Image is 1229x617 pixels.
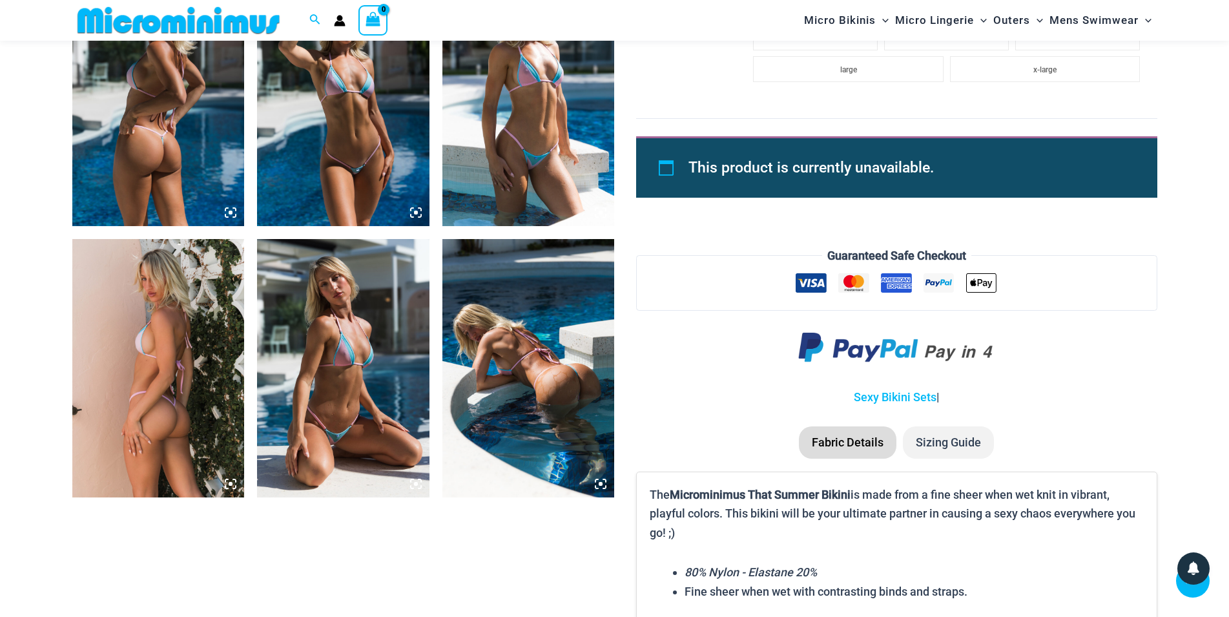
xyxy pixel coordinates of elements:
img: MM SHOP LOGO FLAT [72,6,285,35]
a: Sexy Bikini Sets [854,390,936,404]
img: That Summer Dawn 3063 Tri Top 4303 Micro [257,239,429,497]
li: Fine sheer when wet with contrasting binds and straps. [685,582,1143,601]
span: x-large [1033,65,1057,74]
li: Fabric Details [799,426,896,459]
span: large [840,65,857,74]
img: That Summer Dawn 3063 Tri Top 4303 Micro [72,239,245,497]
span: Menu Toggle [974,4,987,37]
span: Menu Toggle [1030,4,1043,37]
b: Microminimus That Summer Bikini [670,488,851,501]
a: Account icon link [334,15,346,26]
a: Micro BikinisMenu ToggleMenu Toggle [801,4,892,37]
legend: Guaranteed Safe Checkout [822,246,971,266]
a: View Shopping Cart, empty [358,5,388,35]
li: Sizing Guide [903,426,994,459]
a: Search icon link [309,12,321,28]
p: | [636,388,1157,407]
nav: Site Navigation [799,2,1157,39]
img: That Summer Dawn 3063 Tri Top 4309 Micro [442,239,615,497]
div: This product is currently unavailable. [636,136,1157,198]
span: Micro Bikinis [804,4,876,37]
a: Mens SwimwearMenu ToggleMenu Toggle [1046,4,1155,37]
span: Micro Lingerie [895,4,974,37]
a: OutersMenu ToggleMenu Toggle [990,4,1046,37]
span: Outers [993,4,1030,37]
li: large [753,56,943,82]
span: Mens Swimwear [1049,4,1139,37]
li: x-large [950,56,1140,82]
a: Micro LingerieMenu ToggleMenu Toggle [892,4,990,37]
span: Menu Toggle [1139,4,1152,37]
p: The is made from a fine sheer when wet knit in vibrant, playful colors. This bikini will be your ... [650,485,1143,543]
em: 80% Nylon - Elastane 20% [685,565,817,579]
span: Menu Toggle [876,4,889,37]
